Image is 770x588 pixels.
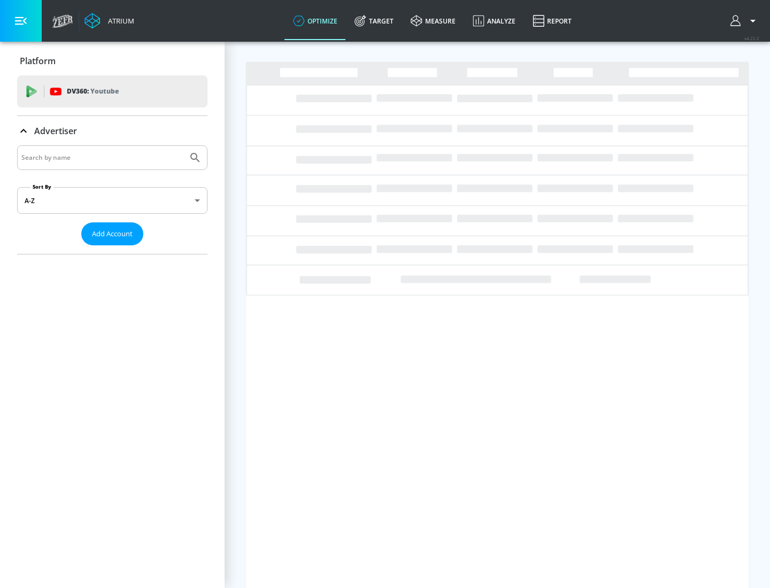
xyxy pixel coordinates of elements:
a: Analyze [464,2,524,40]
div: Advertiser [17,145,207,254]
div: DV360: Youtube [17,75,207,107]
button: Add Account [81,222,143,245]
input: Search by name [21,151,183,165]
p: Platform [20,55,56,67]
div: Atrium [104,16,134,26]
a: measure [402,2,464,40]
span: v 4.22.2 [744,35,759,41]
div: Platform [17,46,207,76]
div: Advertiser [17,116,207,146]
div: A-Z [17,187,207,214]
a: optimize [284,2,346,40]
p: Youtube [90,86,119,97]
nav: list of Advertiser [17,245,207,254]
p: Advertiser [34,125,77,137]
p: DV360: [67,86,119,97]
label: Sort By [30,183,53,190]
a: Target [346,2,402,40]
a: Atrium [84,13,134,29]
a: Report [524,2,580,40]
span: Add Account [92,228,133,240]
